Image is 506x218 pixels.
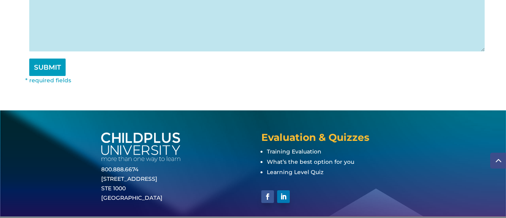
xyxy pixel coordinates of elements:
a: What’s the best option for you [267,158,354,165]
img: white-cpu-wordmark [101,133,180,162]
a: Training Evaluation [267,148,321,155]
a: Follow on Facebook [261,190,274,203]
a: [STREET_ADDRESS]STE 1000[GEOGRAPHIC_DATA] [101,175,162,201]
input: SUBMIT [29,59,66,76]
h4: Evaluation & Quizzes [261,133,405,146]
font: * required fields [25,77,71,84]
a: 800.888.6674 [101,166,138,173]
a: Follow on LinkedIn [277,190,290,203]
a: Learning Level Quiz [267,169,323,176]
